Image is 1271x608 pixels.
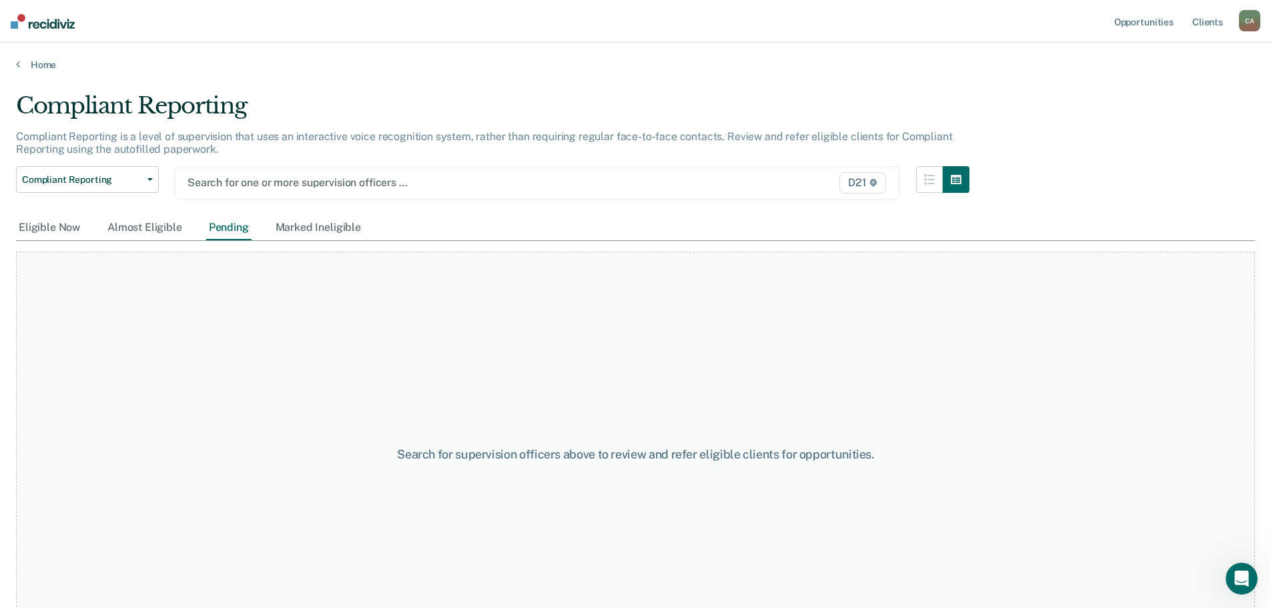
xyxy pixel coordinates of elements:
[105,216,185,240] div: Almost Eligible
[326,447,945,462] div: Search for supervision officers above to review and refer eligible clients for opportunities.
[1239,10,1260,31] button: CA
[1239,10,1260,31] div: C A
[1226,563,1258,595] iframe: Intercom live chat
[273,216,364,240] div: Marked Ineligible
[22,174,142,186] span: Compliant Reporting
[16,92,969,130] div: Compliant Reporting
[16,130,952,156] p: Compliant Reporting is a level of supervision that uses an interactive voice recognition system, ...
[16,166,159,193] button: Compliant Reporting
[16,59,1255,71] a: Home
[206,216,252,240] div: Pending
[839,172,885,194] span: D21
[11,14,75,29] img: Recidiviz
[16,216,83,240] div: Eligible Now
